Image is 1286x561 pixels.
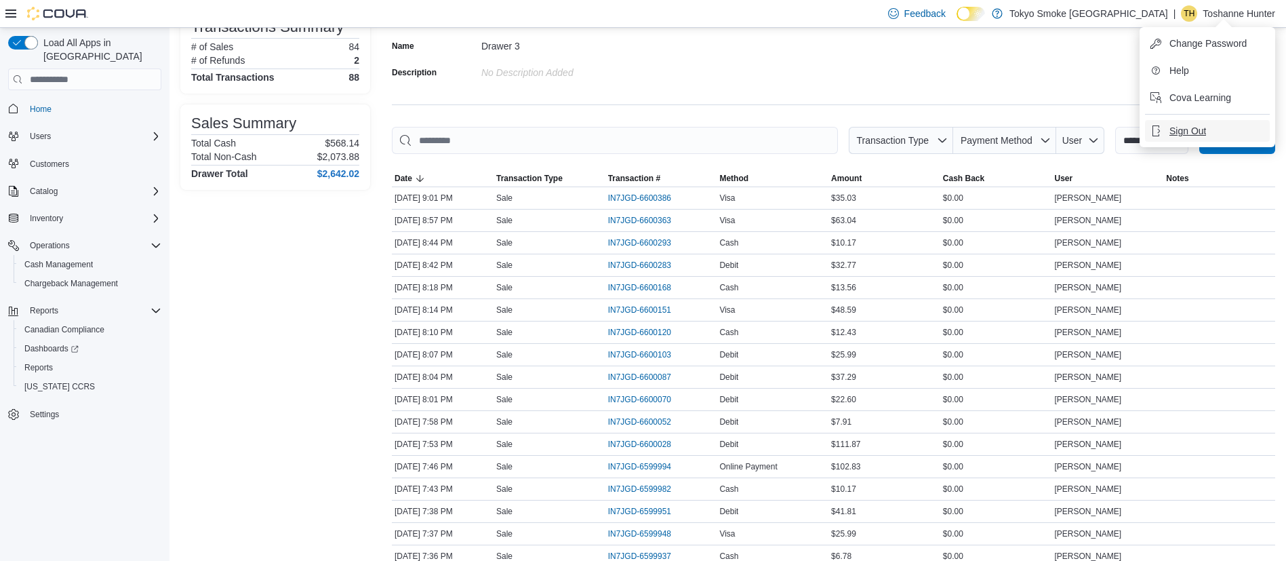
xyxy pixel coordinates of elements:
h6: # of Sales [191,41,233,52]
button: Method [717,170,828,187]
div: [DATE] 8:44 PM [392,235,494,251]
span: Reports [24,303,161,319]
span: Cash [719,484,738,495]
input: This is a search bar. As you type, the results lower in the page will automatically filter. [392,127,838,154]
span: Canadian Compliance [19,322,161,338]
span: $111.87 [831,439,860,450]
span: $48.59 [831,305,856,315]
button: Payment Method [953,127,1056,154]
span: Debit [719,349,738,360]
span: $41.81 [831,506,856,517]
span: [PERSON_NAME] [1055,484,1122,495]
span: IN7JGD-6599948 [608,528,671,539]
a: Canadian Compliance [19,322,110,338]
button: IN7JGD-6599982 [608,481,685,497]
p: Sale [496,528,513,539]
span: Cash Management [24,259,93,270]
h4: $2,642.02 [317,168,359,179]
span: IN7JGD-6599982 [608,484,671,495]
span: Washington CCRS [19,379,161,395]
button: IN7JGD-6599994 [608,459,685,475]
p: Sale [496,506,513,517]
span: [PERSON_NAME] [1055,215,1122,226]
h6: Total Cash [191,138,236,149]
span: $12.43 [831,327,856,338]
p: Sale [496,193,513,204]
span: Dark Mode [957,21,957,22]
span: Debit [719,260,738,271]
span: Visa [719,193,735,204]
a: [US_STATE] CCRS [19,379,100,395]
button: IN7JGD-6600363 [608,212,685,229]
span: Amount [831,173,862,184]
button: Transaction Type [849,127,953,154]
button: IN7JGD-6600120 [608,324,685,341]
span: Method [719,173,748,184]
div: [DATE] 8:10 PM [392,324,494,341]
button: IN7JGD-6600070 [608,391,685,408]
span: Visa [719,215,735,226]
button: User [1052,170,1164,187]
span: $32.77 [831,260,856,271]
div: [DATE] 7:37 PM [392,526,494,542]
span: IN7JGD-6600363 [608,215,671,226]
span: $63.04 [831,215,856,226]
a: Dashboards [19,341,84,357]
p: Toshanne Hunter [1203,5,1275,22]
button: Change Password [1145,33,1270,54]
button: Reports [14,358,167,377]
div: [DATE] 7:46 PM [392,459,494,475]
div: Toshanne Hunter [1181,5,1197,22]
button: Settings [3,404,167,424]
p: Sale [496,282,513,293]
span: Cash Management [19,256,161,273]
span: User [1055,173,1073,184]
button: Chargeback Management [14,274,167,293]
span: Canadian Compliance [24,324,104,335]
span: $7.91 [831,417,851,427]
button: Users [24,128,56,144]
p: Sale [496,327,513,338]
h4: Total Transactions [191,72,275,83]
div: [DATE] 7:58 PM [392,414,494,430]
button: IN7JGD-6600151 [608,302,685,318]
a: Customers [24,156,75,172]
button: IN7JGD-6600052 [608,414,685,430]
span: $25.99 [831,528,856,539]
span: Debit [719,506,738,517]
p: Sale [496,461,513,472]
span: Cash [719,282,738,293]
span: Debit [719,439,738,450]
input: Dark Mode [957,7,985,21]
span: Reports [30,305,58,316]
div: $0.00 [940,212,1052,229]
button: [US_STATE] CCRS [14,377,167,396]
div: [DATE] 7:38 PM [392,503,494,520]
a: Settings [24,406,64,423]
span: Settings [24,406,161,423]
button: Operations [24,237,75,254]
span: IN7JGD-6600087 [608,372,671,383]
div: Drawer 3 [481,35,663,52]
span: IN7JGD-6599951 [608,506,671,517]
div: [DATE] 8:42 PM [392,257,494,273]
span: Catalog [24,183,161,199]
button: IN7JGD-6600386 [608,190,685,206]
span: IN7JGD-6600283 [608,260,671,271]
span: Transaction Type [496,173,563,184]
button: Reports [24,303,64,319]
div: $0.00 [940,347,1052,363]
button: IN7JGD-6599948 [608,526,685,542]
a: Dashboards [14,339,167,358]
span: [PERSON_NAME] [1055,461,1122,472]
span: [PERSON_NAME] [1055,193,1122,204]
span: $13.56 [831,282,856,293]
div: No Description added [481,62,663,78]
span: Debit [719,394,738,405]
button: Catalog [24,183,63,199]
button: Catalog [3,182,167,201]
button: Operations [3,236,167,255]
h4: 88 [348,72,359,83]
div: [DATE] 8:14 PM [392,302,494,318]
h3: Sales Summary [191,115,296,132]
